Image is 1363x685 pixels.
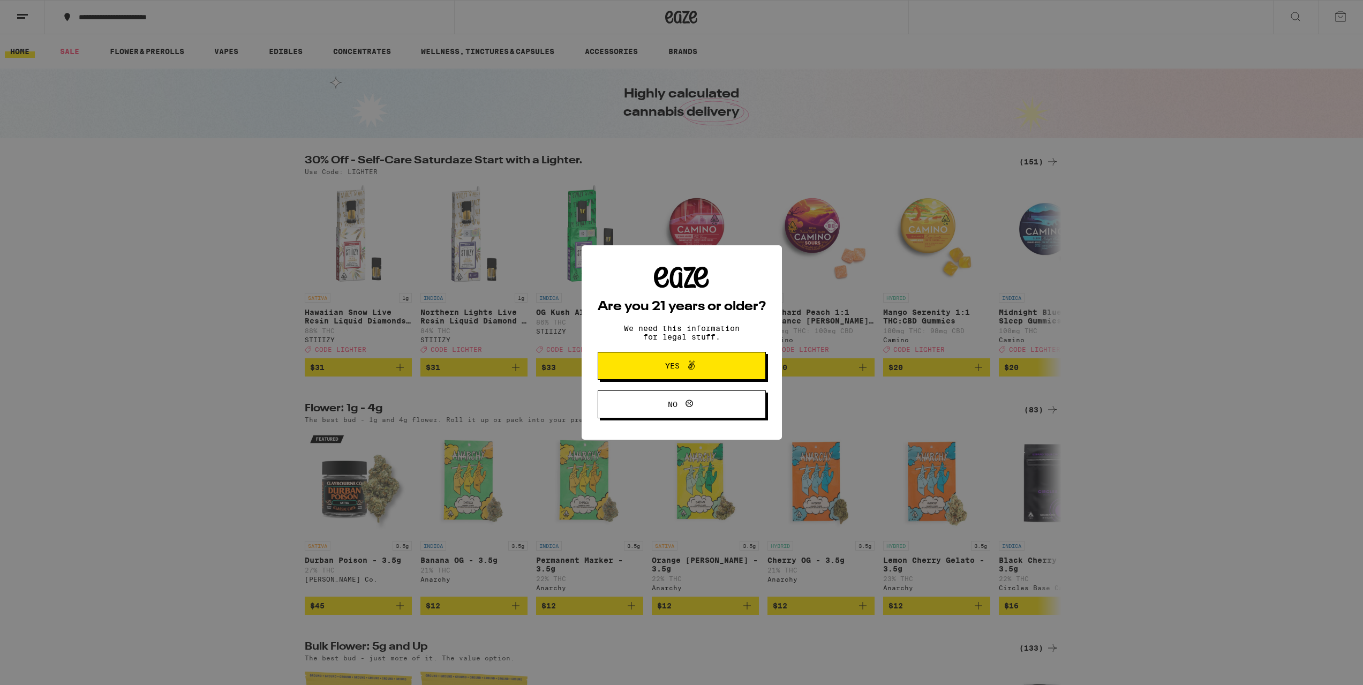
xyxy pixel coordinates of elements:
[598,300,766,313] h2: Are you 21 years or older?
[615,324,749,341] p: We need this information for legal stuff.
[665,362,680,370] span: Yes
[598,352,766,380] button: Yes
[668,401,677,408] span: No
[598,390,766,418] button: No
